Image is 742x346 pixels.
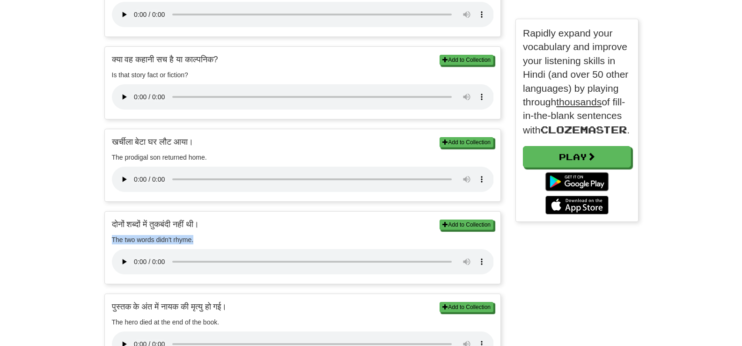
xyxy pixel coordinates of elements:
[440,220,493,230] button: Add to Collection
[540,124,627,135] span: Clozemaster
[112,153,494,162] p: The prodigal son returned home.
[440,55,493,65] button: Add to Collection
[112,317,494,327] p: The hero died at the end of the book.
[112,235,494,244] p: The two words didn't rhyme.
[112,70,494,80] p: Is that story fact or fiction?
[112,301,494,313] p: पुस्तक के अंत में नायक की मृत्यु हो गई।
[541,168,613,196] img: Get it on Google Play
[112,136,494,148] p: खर्चीला बेटा घर लौट आया।
[440,302,493,312] button: Add to Collection
[545,196,609,214] img: Download_on_the_App_Store_Badge_US-UK_135x40-25178aeef6eb6b83b96f5f2d004eda3bffbb37122de64afbaef7...
[523,26,631,137] p: Rapidly expand your vocabulary and improve your listening skills in Hindi (and over 50 other lang...
[112,219,494,230] p: दोनों शब्दों में तुकबंदी नहीं थी।
[440,137,493,147] button: Add to Collection
[523,146,631,168] a: Play
[112,54,494,66] p: क्या वह कहानी सच है या काल्पनिक?
[556,96,602,107] u: thousands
